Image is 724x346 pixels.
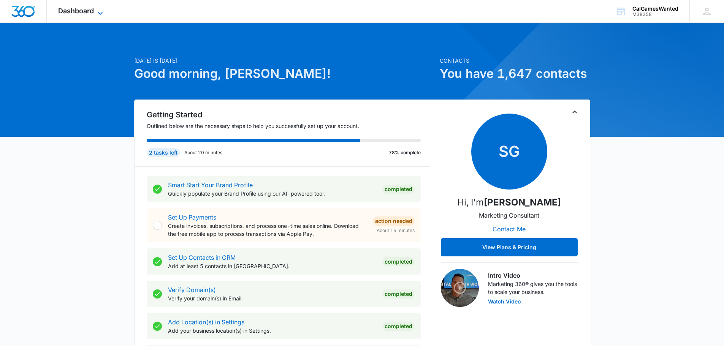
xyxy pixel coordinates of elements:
button: Watch Video [488,299,521,304]
button: Toggle Collapse [570,107,579,117]
p: Hi, I'm [457,196,561,209]
div: Action Needed [373,216,415,226]
p: Contacts [440,57,590,65]
a: Set Up Payments [168,213,216,221]
h1: You have 1,647 contacts [440,65,590,83]
span: SG [471,114,547,190]
div: Completed [382,257,415,266]
p: Marketing Consultant [479,211,539,220]
div: Completed [382,289,415,299]
div: 2 tasks left [147,148,180,157]
p: Outlined below are the necessary steps to help you successfully set up your account. [147,122,430,130]
p: Quickly populate your Brand Profile using our AI-powered tool. [168,190,376,197]
div: Completed [382,322,415,331]
span: Dashboard [58,7,94,15]
div: account name [632,6,678,12]
button: View Plans & Pricing [441,238,578,256]
p: Create invoices, subscriptions, and process one-time sales online. Download the free mobile app t... [168,222,367,238]
h1: Good morning, [PERSON_NAME]! [134,65,435,83]
a: Verify Domain(s) [168,286,216,294]
strong: [PERSON_NAME] [484,197,561,208]
a: Smart Start Your Brand Profile [168,181,253,189]
h3: Intro Video [488,271,578,280]
p: [DATE] is [DATE] [134,57,435,65]
a: Set Up Contacts in CRM [168,254,236,261]
button: Contact Me [485,220,533,238]
p: 78% complete [389,149,421,156]
h2: Getting Started [147,109,430,120]
a: Add Location(s) in Settings [168,318,244,326]
div: Completed [382,185,415,194]
span: About 15 minutes [377,227,415,234]
p: Add at least 5 contacts in [GEOGRAPHIC_DATA]. [168,262,376,270]
div: account id [632,12,678,17]
p: Verify your domain(s) in Email. [168,294,376,302]
img: Intro Video [441,269,479,307]
p: Marketing 360® gives you the tools to scale your business. [488,280,578,296]
p: About 20 minutes [184,149,222,156]
p: Add your business location(s) in Settings. [168,327,376,335]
